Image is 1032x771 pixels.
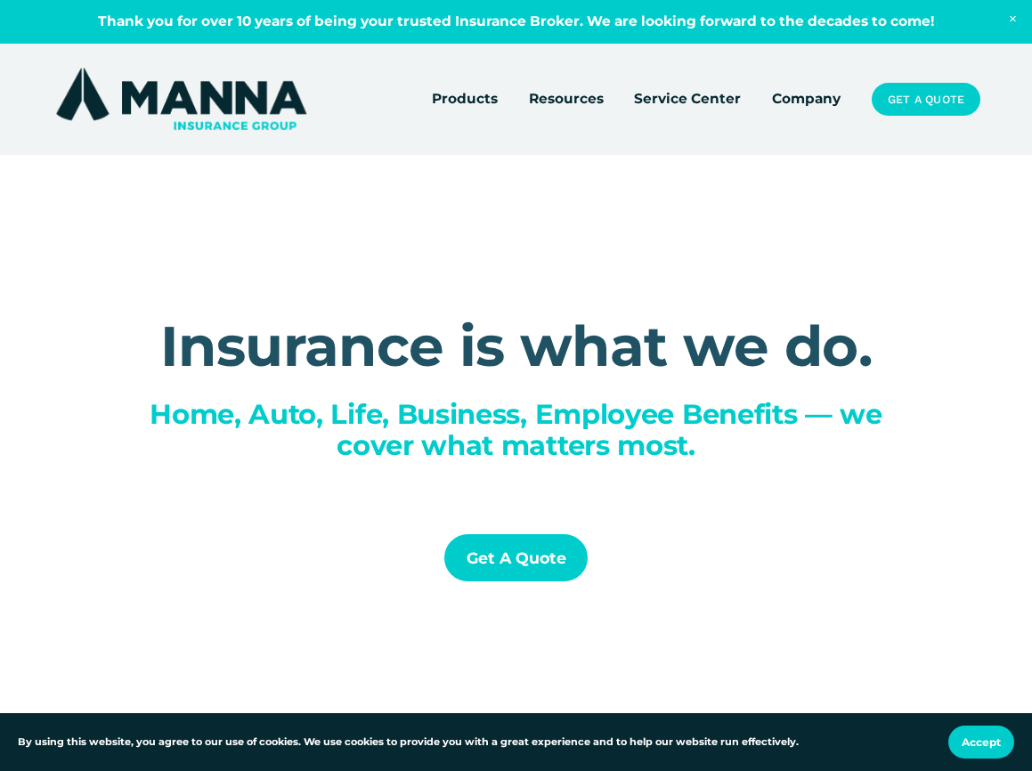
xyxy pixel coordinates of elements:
[962,735,1001,749] span: Accept
[948,726,1014,759] button: Accept
[432,87,498,112] a: folder dropdown
[150,397,890,462] span: Home, Auto, Life, Business, Employee Benefits — we cover what matters most.
[634,87,741,112] a: Service Center
[529,87,604,112] a: folder dropdown
[432,88,498,110] span: Products
[18,734,799,751] p: By using this website, you agree to our use of cookies. We use cookies to provide you with a grea...
[529,88,604,110] span: Resources
[872,83,980,117] a: Get a Quote
[444,534,588,580] a: Get a Quote
[160,312,872,380] strong: Insurance is what we do.
[772,87,841,112] a: Company
[52,64,311,134] img: Manna Insurance Group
